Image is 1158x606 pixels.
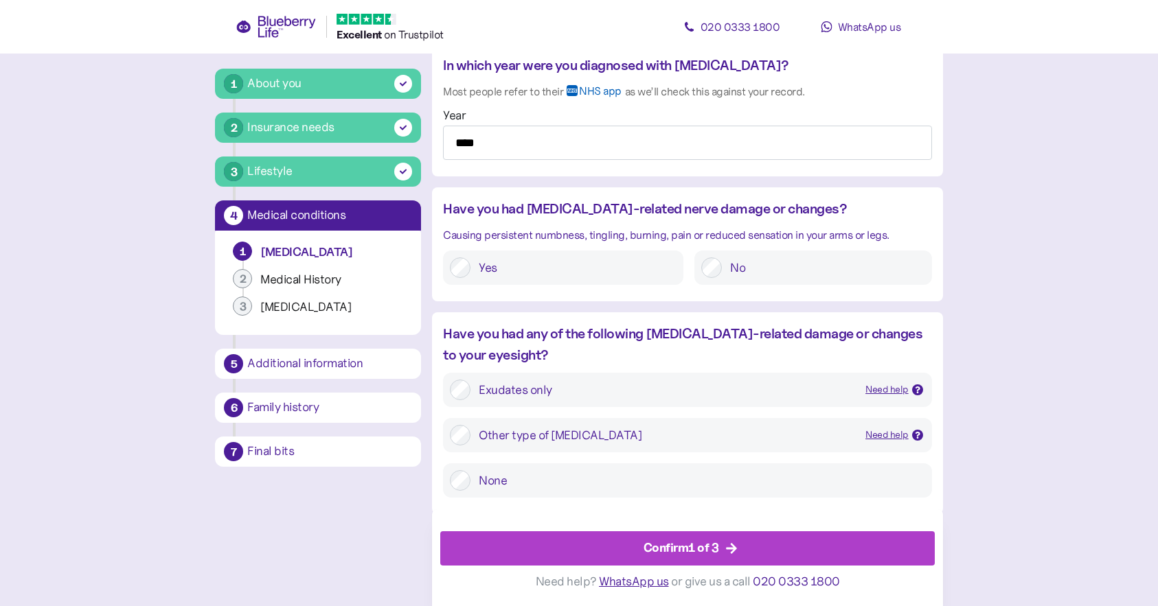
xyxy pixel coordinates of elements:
[865,428,909,443] div: Need help
[753,574,840,589] span: 020 0333 1800
[224,206,243,225] div: 4
[722,257,924,278] label: No
[440,531,934,566] button: Confirm1 of 3
[247,162,293,180] div: Lifestyle
[233,296,252,316] div: 3
[443,83,563,100] div: Most people refer to their
[443,55,931,76] div: In which year were you diagnosed with [MEDICAL_DATA]?
[247,401,412,414] div: Family history
[247,445,412,458] div: Final bits
[233,269,252,288] div: 2
[226,269,410,296] button: 2Medical History
[226,296,410,324] button: 3[MEDICAL_DATA]
[224,398,243,417] div: 6
[260,244,403,260] div: [MEDICAL_DATA]
[701,20,780,34] span: 020 0333 1800
[215,393,421,423] button: 6Family history
[233,242,252,261] div: 1
[224,118,243,137] div: 2
[215,113,421,143] button: 2Insurance needs
[599,574,669,589] span: WhatsApp us
[443,323,931,366] div: Have you had any of the following [MEDICAL_DATA]-related damage or changes to your eyesight?
[443,198,931,220] div: Have you had [MEDICAL_DATA]-related nerve damage or changes?
[215,436,421,467] button: 7Final bits
[470,470,924,491] label: None
[799,13,922,40] a: WhatsApp us
[337,27,384,41] span: Excellent ️
[247,74,302,93] div: About you
[384,27,444,41] span: on Trustpilot
[224,442,243,461] div: 7
[247,118,334,137] div: Insurance needs
[224,74,243,93] div: 1
[479,380,854,400] div: Exudates only
[215,156,421,187] button: 3Lifestyle
[260,299,403,315] div: [MEDICAL_DATA]
[838,20,901,34] span: WhatsApp us
[224,162,243,181] div: 3
[579,85,622,107] span: NHS app
[479,425,854,445] div: Other type of [MEDICAL_DATA]
[224,354,243,373] div: 5
[470,257,677,278] label: Yes
[644,539,719,557] div: Confirm 1 of 3
[247,209,412,222] div: Medical conditions
[625,83,805,100] div: as we’ll check this against your record.
[260,272,403,288] div: Medical History
[226,242,410,269] button: 1[MEDICAL_DATA]
[247,358,412,370] div: Additional information
[215,349,421,379] button: 5Additional information
[865,382,909,397] div: Need help
[670,13,793,40] a: 020 0333 1800
[443,106,466,125] label: Year
[215,200,421,231] button: 4Medical conditions
[215,69,421,99] button: 1About you
[443,226,931,244] div: Causing persistent numbness, tingling, burning, pain or reduced sensation in your arms or legs.
[440,566,934,598] div: Need help? or give us a call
